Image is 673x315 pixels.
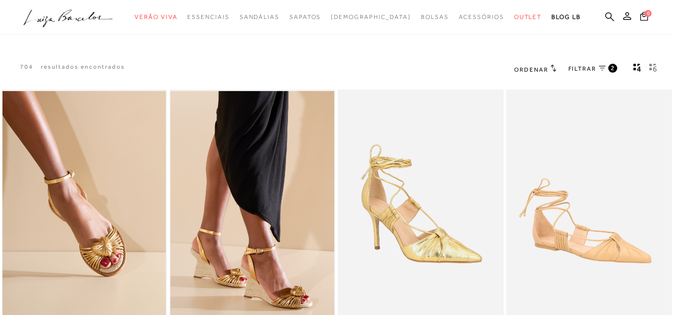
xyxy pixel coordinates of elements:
[421,8,449,26] a: noSubCategoriesText
[514,13,542,20] span: Outlet
[240,8,279,26] a: noSubCategoriesText
[514,66,548,73] span: Ordenar
[551,13,580,20] span: BLOG LB
[331,8,411,26] a: noSubCategoriesText
[459,8,504,26] a: noSubCategoriesText
[41,63,125,71] p: resultados encontrados
[637,11,651,24] button: 0
[551,8,580,26] a: BLOG LB
[459,13,504,20] span: Acessórios
[611,64,615,72] span: 2
[187,13,229,20] span: Essenciais
[645,10,652,17] span: 0
[331,13,411,20] span: [DEMOGRAPHIC_DATA]
[289,8,321,26] a: noSubCategoriesText
[630,63,644,76] button: Mostrar 4 produtos por linha
[20,63,33,71] p: 704
[135,13,177,20] span: Verão Viva
[187,8,229,26] a: noSubCategoriesText
[568,65,596,73] span: FILTRAR
[646,63,660,76] button: gridText6Desc
[240,13,279,20] span: Sandálias
[514,8,542,26] a: noSubCategoriesText
[289,13,321,20] span: Sapatos
[135,8,177,26] a: noSubCategoriesText
[421,13,449,20] span: Bolsas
